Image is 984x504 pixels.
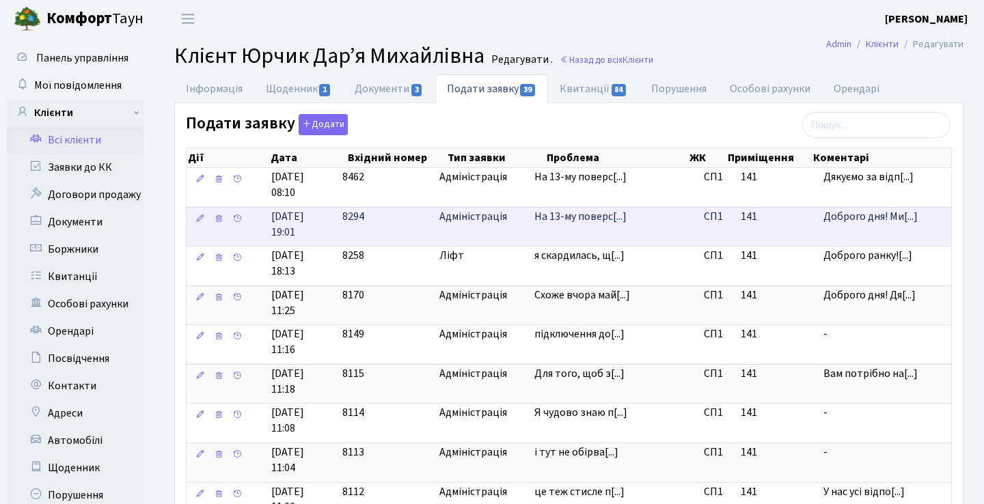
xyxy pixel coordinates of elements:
a: Панель управління [7,44,143,72]
span: підключення до[...] [534,326,625,341]
img: logo.png [14,5,41,33]
span: Доброго дня! Дя[...] [823,288,916,303]
a: Admin [826,37,851,51]
span: [DATE] 11:25 [271,288,331,319]
span: - [823,405,946,421]
span: [DATE] 11:18 [271,366,331,397]
span: Вам потрібно на[...] [823,366,918,381]
th: Дата [269,148,346,167]
span: Адміністрація [439,326,524,342]
span: 3 [411,84,422,96]
a: Договори продажу [7,181,143,208]
a: [PERSON_NAME] [885,11,968,27]
span: 39 [520,84,535,96]
input: Пошук... [802,112,951,138]
a: Клієнти [7,99,143,126]
span: Адміністрація [439,288,524,303]
a: Контакти [7,372,143,400]
span: 8113 [342,445,364,460]
span: Дякуємо за відп[...] [823,169,914,184]
span: 8112 [342,484,364,499]
span: Ліфт [439,248,524,264]
th: Коментарі [812,148,951,167]
span: СП1 [704,169,730,185]
a: Клієнти [866,37,899,51]
span: 141 [741,169,757,184]
span: 141 [741,209,757,224]
a: Мої повідомлення [7,72,143,99]
span: 141 [741,366,757,381]
span: 141 [741,326,757,341]
span: Я чудово знаю п[...] [534,405,627,420]
span: Адміністрація [439,445,524,460]
span: - [823,445,946,460]
span: Адміністрація [439,169,524,185]
span: [DATE] 19:01 [271,209,331,240]
a: Квитанції [7,263,143,290]
span: 141 [741,445,757,460]
a: Орендарі [7,318,143,345]
span: СП1 [704,405,730,421]
span: На 13-му поверс[...] [534,209,627,224]
label: Подати заявку [186,114,348,135]
a: Подати заявку [435,74,548,103]
span: Адміністрація [439,366,524,382]
span: [DATE] 18:13 [271,248,331,279]
span: 8114 [342,405,364,420]
span: і тут не обірва[...] [534,445,618,460]
a: Додати [295,112,348,136]
a: Щоденник [254,74,343,103]
span: Таун [46,8,143,31]
span: СП1 [704,366,730,382]
span: Для того, щоб з[...] [534,366,625,381]
span: це теж стисле п[...] [534,484,625,499]
span: СП1 [704,288,730,303]
span: У нас усі відпо[...] [823,484,905,499]
small: Редагувати . [489,53,553,66]
span: 141 [741,288,757,303]
a: Щоденник [7,454,143,481]
span: 8258 [342,248,364,263]
th: Приміщення [726,148,812,167]
span: 141 [741,484,757,499]
li: Редагувати [899,37,963,52]
span: Доброго дня! Ми[...] [823,209,918,224]
span: Адміністрація [439,209,524,225]
span: [DATE] 11:16 [271,326,331,358]
span: 1 [319,84,330,96]
span: 141 [741,405,757,420]
span: СП1 [704,326,730,342]
span: СП1 [704,248,730,264]
button: Переключити навігацію [171,8,205,30]
span: СП1 [704,209,730,225]
span: Клієнт Юрчик Дар’я Михайлівна [174,40,484,72]
nav: breadcrumb [806,30,984,59]
span: я скардилась, щ[...] [534,248,625,263]
span: Адміністрація [439,405,524,421]
span: 8115 [342,366,364,381]
a: Порушення [640,74,718,103]
span: Схоже вчора май[...] [534,288,630,303]
a: Заявки до КК [7,154,143,181]
a: Інформація [174,74,254,103]
span: Доброго ранку![...] [823,248,912,263]
span: Мої повідомлення [34,78,122,93]
span: СП1 [704,445,730,460]
span: 141 [741,248,757,263]
th: Тип заявки [446,148,545,167]
span: [DATE] 11:04 [271,445,331,476]
a: Орендарі [822,74,891,103]
span: - [823,326,946,342]
span: Адміністрація [439,484,524,500]
span: Панель управління [36,51,128,66]
a: Особові рахунки [718,74,822,103]
a: Адреси [7,400,143,427]
th: Вхідний номер [346,148,446,167]
span: 8294 [342,209,364,224]
b: [PERSON_NAME] [885,12,968,27]
a: Особові рахунки [7,290,143,318]
span: 8149 [342,326,364,341]
a: Документи [7,208,143,236]
a: Автомобілі [7,427,143,454]
a: Посвідчення [7,345,143,372]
